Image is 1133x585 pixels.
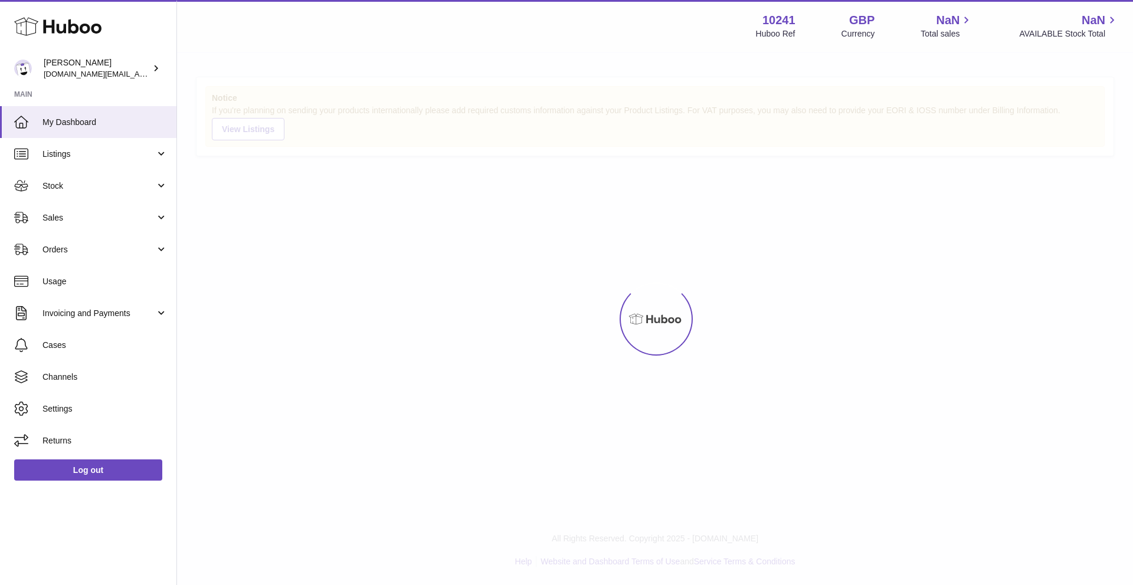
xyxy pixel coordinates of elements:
[1019,28,1119,40] span: AVAILABLE Stock Total
[42,372,168,383] span: Channels
[42,435,168,446] span: Returns
[42,212,155,224] span: Sales
[42,117,168,128] span: My Dashboard
[936,12,960,28] span: NaN
[42,276,168,287] span: Usage
[42,340,168,351] span: Cases
[44,69,235,78] span: [DOMAIN_NAME][EMAIL_ADDRESS][DOMAIN_NAME]
[756,28,795,40] div: Huboo Ref
[921,12,973,40] a: NaN Total sales
[42,180,155,192] span: Stock
[921,28,973,40] span: Total sales
[14,60,32,77] img: londonaquatics.online@gmail.com
[14,459,162,481] a: Log out
[849,12,875,28] strong: GBP
[42,149,155,160] span: Listings
[42,244,155,255] span: Orders
[1019,12,1119,40] a: NaN AVAILABLE Stock Total
[1082,12,1105,28] span: NaN
[42,403,168,415] span: Settings
[44,57,150,80] div: [PERSON_NAME]
[762,12,795,28] strong: 10241
[42,308,155,319] span: Invoicing and Payments
[841,28,875,40] div: Currency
